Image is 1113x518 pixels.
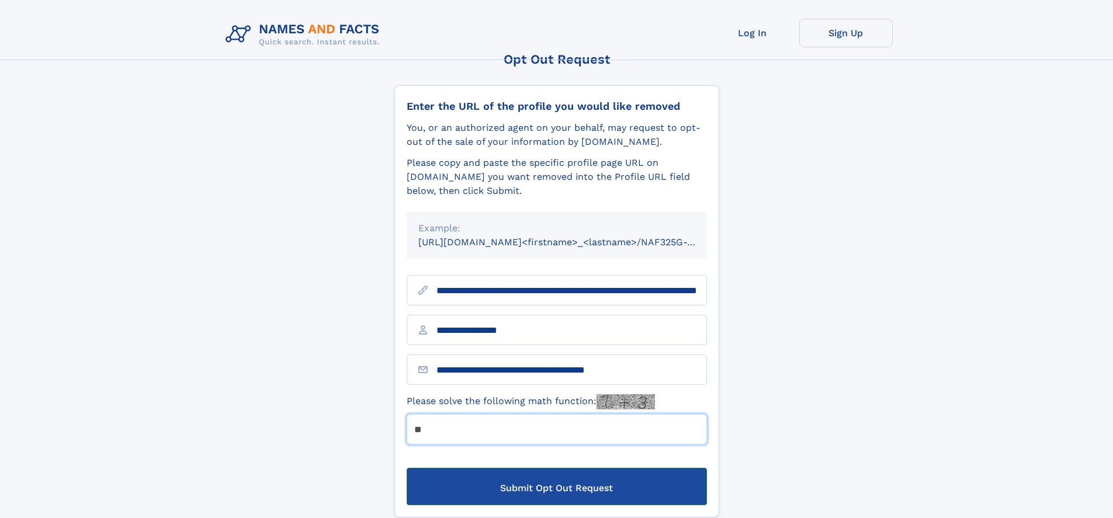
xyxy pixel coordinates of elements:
button: Submit Opt Out Request [407,468,707,505]
label: Please solve the following math function: [407,394,655,409]
div: You, or an authorized agent on your behalf, may request to opt-out of the sale of your informatio... [407,121,707,149]
a: Log In [706,19,799,47]
small: [URL][DOMAIN_NAME]<firstname>_<lastname>/NAF325G-xxxxxxxx [418,237,729,248]
div: Please copy and paste the specific profile page URL on [DOMAIN_NAME] you want removed into the Pr... [407,156,707,198]
a: Sign Up [799,19,893,47]
img: Logo Names and Facts [221,19,389,50]
div: Enter the URL of the profile you would like removed [407,100,707,113]
div: Example: [418,221,695,235]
